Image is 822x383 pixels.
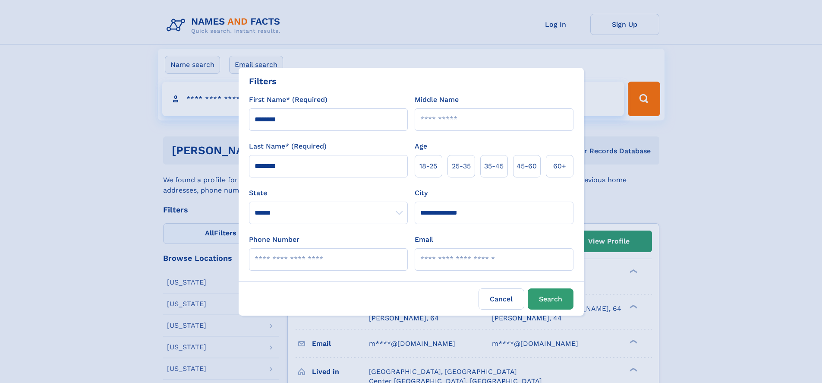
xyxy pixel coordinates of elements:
[249,234,299,245] label: Phone Number
[517,161,537,171] span: 45‑60
[452,161,471,171] span: 25‑35
[419,161,437,171] span: 18‑25
[415,141,427,152] label: Age
[249,188,408,198] label: State
[415,188,428,198] label: City
[249,95,328,105] label: First Name* (Required)
[415,234,433,245] label: Email
[249,75,277,88] div: Filters
[528,288,573,310] button: Search
[553,161,566,171] span: 60+
[479,288,524,310] label: Cancel
[484,161,504,171] span: 35‑45
[415,95,459,105] label: Middle Name
[249,141,327,152] label: Last Name* (Required)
